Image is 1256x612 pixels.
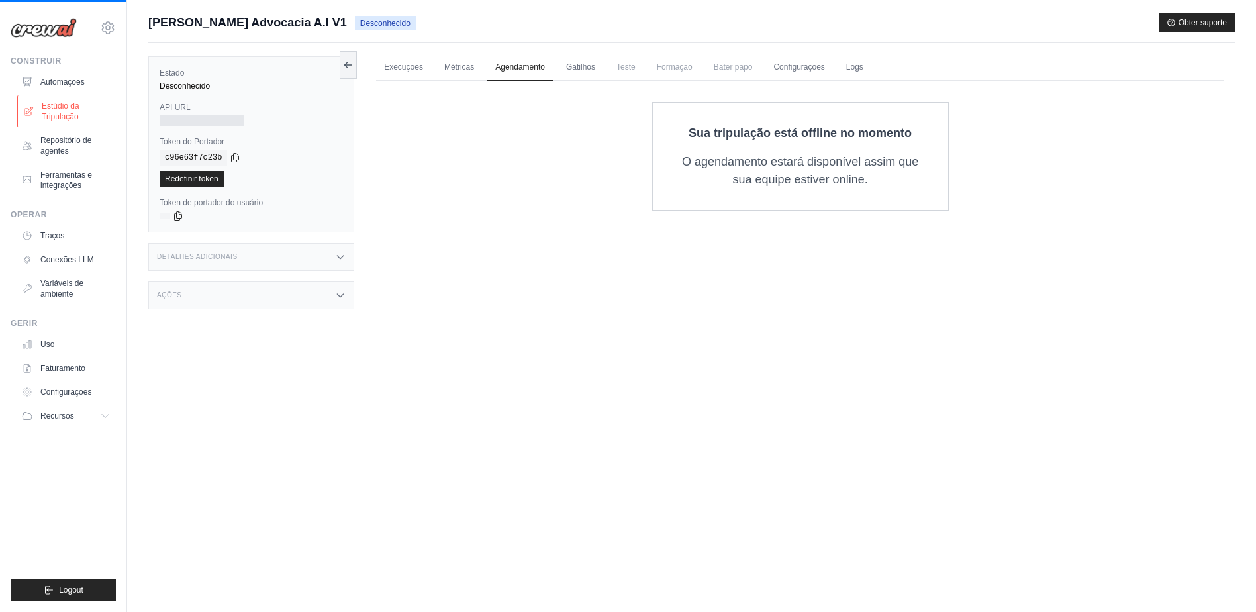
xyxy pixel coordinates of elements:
[16,130,116,162] a: Repositório de agentes
[160,136,343,147] label: Token do Portador
[436,54,482,81] a: Métricas
[11,579,116,601] button: Logout
[40,254,94,265] font: Conexões LLM
[706,54,761,80] span: Chat is not available until the deployment is complete
[160,197,343,208] label: Token de portador do usuário
[157,253,238,261] h3: Detalhes adicionais
[487,54,553,81] a: Agendamento
[40,170,111,191] font: Ferramentas e integrações
[16,382,116,403] a: Configurações
[16,405,116,427] button: Recursos
[16,249,116,270] a: Conexões LLM
[40,339,54,350] font: Uso
[765,54,832,81] a: Configurações
[157,291,182,299] h3: Ações
[674,153,927,189] p: O agendamento estará disponível assim que sua equipe estiver online.
[674,124,927,142] p: Sua tripulação está offline no momento
[160,171,224,187] a: Redefinir token
[160,81,343,91] div: Desconhecido
[649,54,700,80] span: Training is not available until the deployment is complete
[16,358,116,379] a: Faturamento
[16,225,116,246] a: Traços
[11,56,116,66] div: Construir
[838,54,871,81] a: Logs
[558,54,603,81] a: Gatilhos
[608,54,644,80] span: Teste
[17,95,117,127] a: Estúdio da Tripulação
[59,585,83,595] span: Logout
[11,318,116,329] div: Gerir
[16,273,116,305] a: Variáveis de ambiente
[160,68,343,78] label: Estado
[1190,548,1256,612] iframe: Chat Widget
[40,230,64,241] font: Traços
[11,209,116,220] div: Operar
[1190,548,1256,612] div: Widget de chat
[40,363,85,374] font: Faturamento
[42,101,112,122] font: Estúdio da Tripulação
[40,387,91,397] font: Configurações
[40,135,111,156] font: Repositório de agentes
[1179,17,1227,28] font: Obter suporte
[355,16,416,30] span: Desconhecido
[11,18,77,38] img: Logotipo
[1159,13,1235,32] button: Obter suporte
[16,72,116,93] a: Automações
[376,54,431,81] a: Execuções
[40,278,111,299] font: Variáveis de ambiente
[16,164,116,196] a: Ferramentas e integrações
[40,77,85,87] font: Automações
[16,334,116,355] a: Uso
[40,411,74,421] span: Recursos
[160,150,227,166] code: c96e63f7c23b
[148,13,347,32] span: [PERSON_NAME] Advocacia A.I V1
[160,102,343,113] label: API URL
